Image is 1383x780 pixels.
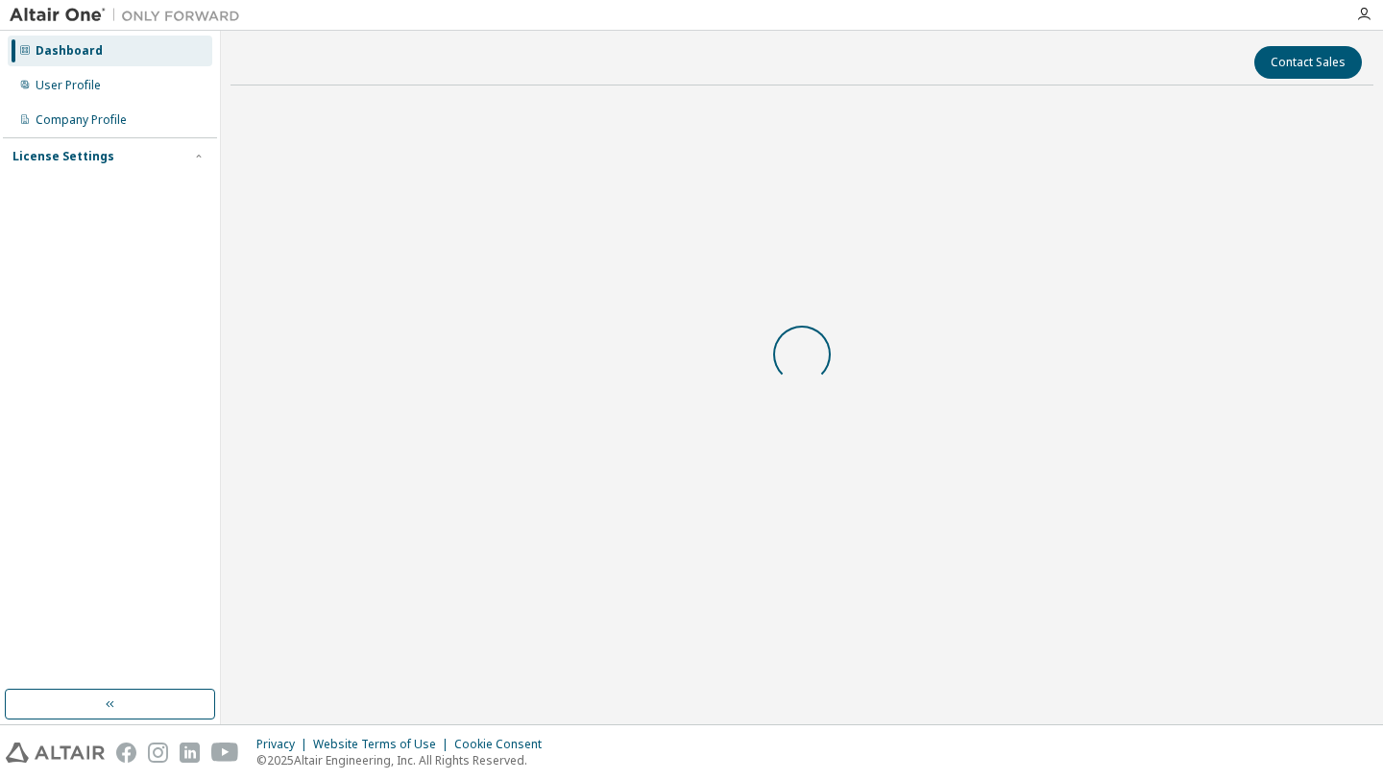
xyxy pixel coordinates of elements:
[36,112,127,128] div: Company Profile
[180,743,200,763] img: linkedin.svg
[12,149,114,164] div: License Settings
[256,737,313,752] div: Privacy
[6,743,105,763] img: altair_logo.svg
[211,743,239,763] img: youtube.svg
[1254,46,1362,79] button: Contact Sales
[313,737,454,752] div: Website Terms of Use
[116,743,136,763] img: facebook.svg
[256,752,553,768] p: © 2025 Altair Engineering, Inc. All Rights Reserved.
[36,43,103,59] div: Dashboard
[454,737,553,752] div: Cookie Consent
[10,6,250,25] img: Altair One
[36,78,101,93] div: User Profile
[148,743,168,763] img: instagram.svg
